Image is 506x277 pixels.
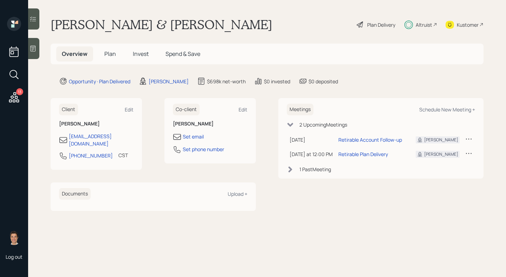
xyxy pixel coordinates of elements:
div: $698k net-worth [207,78,246,85]
div: Set phone number [183,146,224,153]
div: 1 Past Meeting [299,166,331,173]
div: [PHONE_NUMBER] [69,152,113,159]
div: Altruist [416,21,432,28]
div: [PERSON_NAME] [424,137,458,143]
div: Edit [125,106,134,113]
h6: Client [59,104,78,115]
h6: Co-client [173,104,200,115]
div: Retirable Account Follow-up [338,136,402,143]
span: Overview [62,50,87,58]
div: Upload + [228,191,247,197]
div: Opportunity · Plan Delivered [69,78,130,85]
div: Log out [6,253,22,260]
div: Set email [183,133,204,140]
div: 13 [16,88,23,95]
h1: [PERSON_NAME] & [PERSON_NAME] [51,17,272,32]
div: $0 deposited [309,78,338,85]
div: $0 invested [264,78,290,85]
div: Plan Delivery [367,21,395,28]
h6: [PERSON_NAME] [59,121,134,127]
div: [EMAIL_ADDRESS][DOMAIN_NAME] [69,133,134,147]
div: Kustomer [457,21,479,28]
div: Retirable Plan Delivery [338,150,388,158]
span: Spend & Save [166,50,200,58]
h6: Documents [59,188,91,200]
span: Invest [133,50,149,58]
img: tyler-end-headshot.png [7,231,21,245]
div: [DATE] at 12:00 PM [290,150,333,158]
div: [DATE] [290,136,333,143]
div: [PERSON_NAME] [149,78,189,85]
div: CST [118,152,128,159]
h6: [PERSON_NAME] [173,121,247,127]
div: Edit [239,106,247,113]
div: Schedule New Meeting + [419,106,475,113]
span: Plan [104,50,116,58]
h6: Meetings [287,104,313,115]
div: 2 Upcoming Meeting s [299,121,347,128]
div: [PERSON_NAME] [424,151,458,157]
